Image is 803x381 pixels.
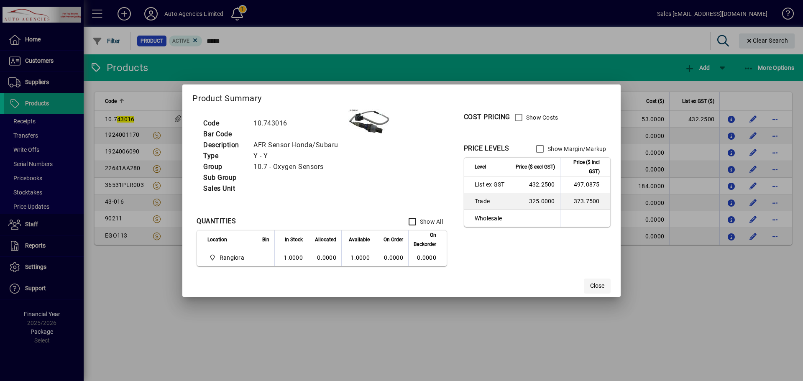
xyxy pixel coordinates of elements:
div: PRICE LEVELS [464,143,509,153]
label: Show All [418,217,443,226]
td: Sub Group [199,172,249,183]
span: Available [349,235,370,244]
button: Close [584,279,611,294]
td: 0.0000 [308,249,341,266]
span: Allocated [315,235,336,244]
h2: Product Summary [182,84,620,109]
td: 373.7500 [560,193,610,210]
img: contain [348,109,390,134]
td: 10.7 - Oxygen Sensors [249,161,348,172]
td: 10.743016 [249,118,348,129]
td: 1.0000 [341,249,375,266]
span: On Backorder [414,230,436,249]
span: On Order [384,235,403,244]
span: Rangiora [220,253,244,262]
span: 0.0000 [384,254,403,261]
td: AFR Sensor Honda/Subaru [249,140,348,151]
td: 325.0000 [510,193,560,210]
span: Trade [475,197,505,205]
td: Code [199,118,249,129]
span: In Stock [285,235,303,244]
div: QUANTITIES [197,216,236,226]
td: Description [199,140,249,151]
div: COST PRICING [464,112,510,122]
span: List ex GST [475,180,505,189]
td: Group [199,161,249,172]
td: Y - Y [249,151,348,161]
span: Rangiora [207,253,248,263]
span: Wholesale [475,214,505,222]
span: Bin [262,235,269,244]
td: Sales Unit [199,183,249,194]
span: Price ($ incl GST) [565,158,600,176]
td: 497.0875 [560,176,610,193]
td: Bar Code [199,129,249,140]
label: Show Costs [524,113,558,122]
span: Location [207,235,227,244]
td: 1.0000 [274,249,308,266]
span: Price ($ excl GST) [516,162,555,171]
td: 432.2500 [510,176,560,193]
span: Level [475,162,486,171]
label: Show Margin/Markup [546,145,606,153]
span: Close [590,281,604,290]
td: 0.0000 [408,249,447,266]
td: Type [199,151,249,161]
